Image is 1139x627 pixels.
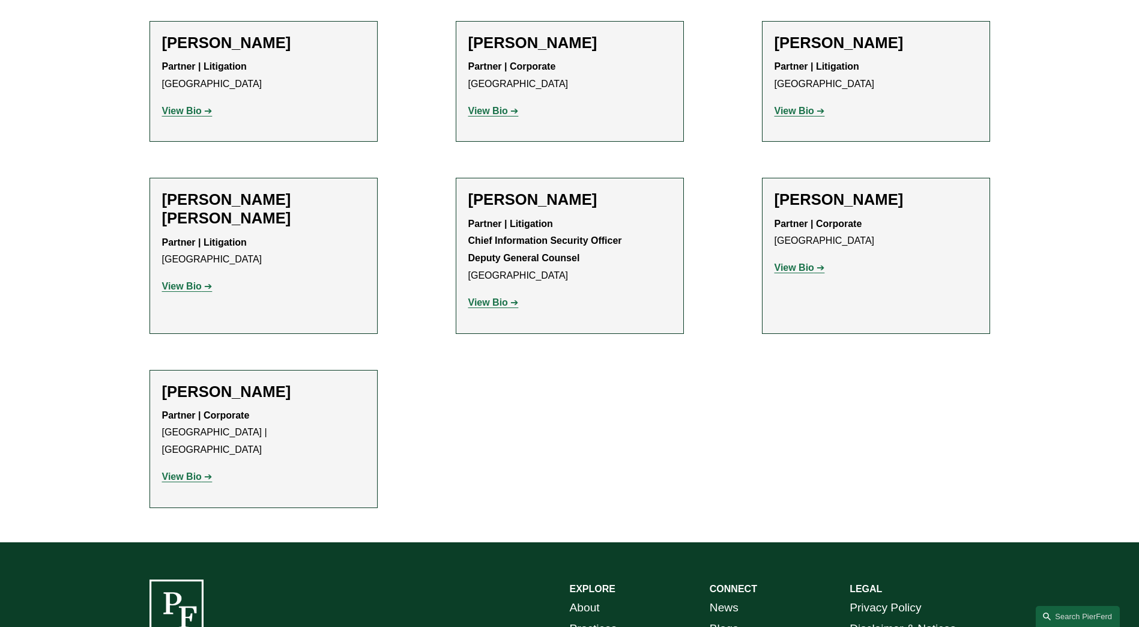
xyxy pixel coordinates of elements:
p: [GEOGRAPHIC_DATA] [468,58,671,93]
a: View Bio [468,297,519,307]
p: [GEOGRAPHIC_DATA] [775,58,977,93]
strong: View Bio [162,106,202,116]
a: About [570,598,600,619]
strong: Partner | Corporate [468,61,556,71]
a: News [710,598,739,619]
h2: [PERSON_NAME] [468,34,671,52]
h2: [PERSON_NAME] [PERSON_NAME] [162,190,365,228]
strong: View Bio [775,106,814,116]
strong: CONNECT [710,584,757,594]
h2: [PERSON_NAME] [775,190,977,209]
p: [GEOGRAPHIC_DATA] [162,58,365,93]
h2: [PERSON_NAME] [775,34,977,52]
strong: Partner | Litigation [162,237,247,247]
p: [GEOGRAPHIC_DATA] | [GEOGRAPHIC_DATA] [162,407,365,459]
h2: [PERSON_NAME] [468,190,671,209]
a: Search this site [1036,606,1120,627]
strong: View Bio [468,297,508,307]
strong: Chief Information Security Officer Deputy General Counsel [468,235,622,263]
strong: Partner | Litigation [775,61,859,71]
strong: View Bio [468,106,508,116]
a: View Bio [775,106,825,116]
h2: [PERSON_NAME] [162,383,365,401]
a: View Bio [468,106,519,116]
p: [GEOGRAPHIC_DATA] [162,234,365,269]
p: [GEOGRAPHIC_DATA] [468,216,671,285]
strong: View Bio [162,471,202,482]
p: [GEOGRAPHIC_DATA] [775,216,977,250]
strong: Partner | Litigation [162,61,247,71]
a: View Bio [162,281,213,291]
strong: View Bio [162,281,202,291]
strong: EXPLORE [570,584,615,594]
strong: LEGAL [850,584,882,594]
h2: [PERSON_NAME] [162,34,365,52]
a: View Bio [775,262,825,273]
strong: Partner | Litigation [468,219,553,229]
a: View Bio [162,471,213,482]
a: Privacy Policy [850,598,921,619]
strong: View Bio [775,262,814,273]
strong: Partner | Corporate [775,219,862,229]
a: View Bio [162,106,213,116]
strong: Partner | Corporate [162,410,250,420]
